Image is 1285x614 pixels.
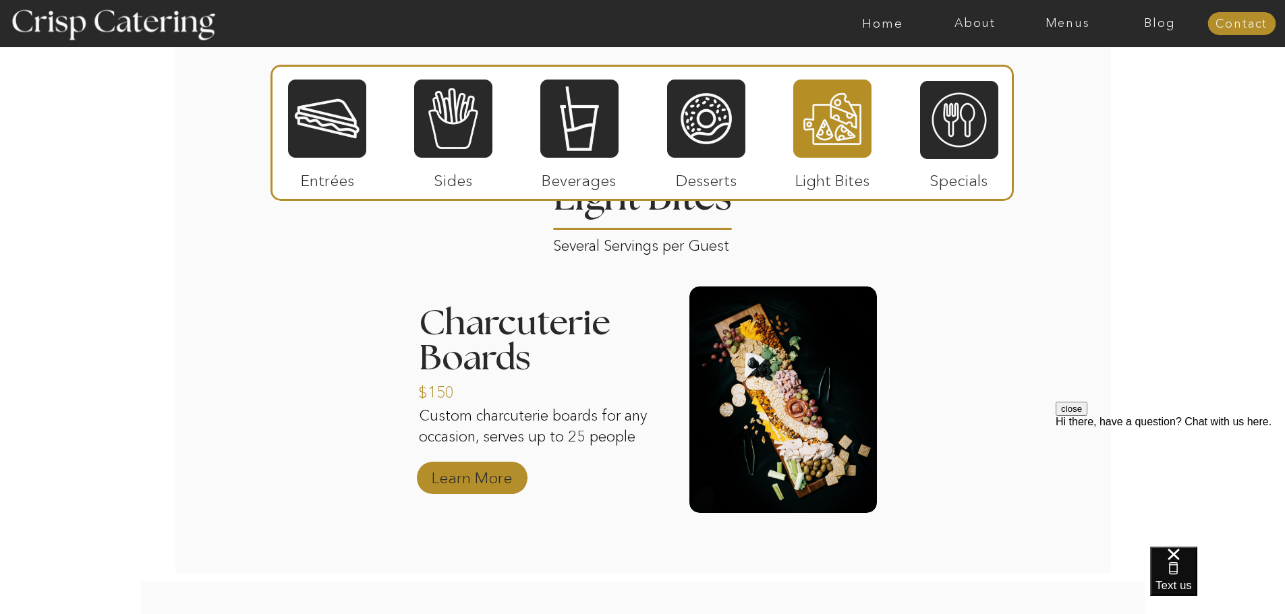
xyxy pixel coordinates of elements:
a: Learn More [427,455,517,494]
p: Desserts [662,158,751,197]
p: Beverages [534,158,624,197]
iframe: podium webchat widget bubble [1150,547,1285,614]
a: About [929,17,1021,30]
p: Several Servings per Guest [553,233,733,248]
p: Specials [914,158,1004,197]
a: Home [836,17,929,30]
a: Menus [1021,17,1114,30]
p: Sides [408,158,498,197]
h3: Charcuterie Boards [419,306,667,377]
p: Custom charcuterie boards for any occasion, serves up to 25 people [419,406,650,464]
iframe: podium webchat widget prompt [1056,402,1285,563]
p: Entrées [283,158,372,197]
a: Contact [1207,18,1276,31]
a: $150 [418,369,508,408]
p: Light Bites [788,158,878,197]
a: Blog [1114,17,1206,30]
h2: Light Bites [548,179,737,205]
